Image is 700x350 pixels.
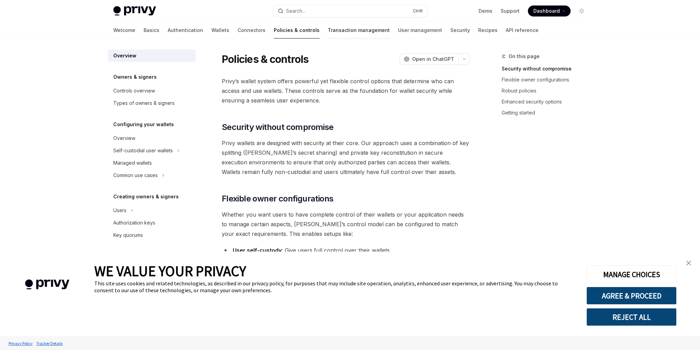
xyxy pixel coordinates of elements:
button: Open in ChatGPT [399,53,458,65]
div: Controls overview [113,87,155,95]
div: Overview [113,134,135,142]
a: Tracker Details [34,337,64,349]
span: Open in ChatGPT [412,56,454,63]
button: MANAGE CHOICES [586,265,677,283]
a: User management [398,22,442,39]
a: Key quorums [108,229,196,241]
a: Enhanced security options [502,96,593,107]
span: Dashboard [533,8,560,14]
div: Types of owners & signers [113,99,175,107]
span: Security without compromise [222,122,334,133]
img: light logo [113,6,156,16]
div: Self-custodial user wallets [113,146,173,155]
span: Privy’s wallet system offers powerful yet flexible control options that determine who can access ... [222,76,470,105]
h5: Creating owners & signers [113,193,179,201]
a: Basics [144,22,159,39]
a: Types of owners & signers [108,97,196,109]
button: Toggle dark mode [576,6,587,17]
img: close banner [686,261,691,265]
a: Flexible owner configurations [502,74,593,85]
a: Recipes [478,22,498,39]
a: Support [501,8,520,14]
span: Whether you want users to have complete control of their wallets or your application needs to man... [222,210,470,239]
div: This site uses cookies and related technologies, as described in our privacy policy, for purposes... [94,280,576,294]
div: Common use cases [113,171,158,179]
a: Dashboard [528,6,571,17]
a: Security without compromise [502,63,593,74]
h5: Owners & signers [113,73,157,81]
a: Security [450,22,470,39]
strong: User self-custody [233,247,282,254]
span: Flexible owner configurations [222,193,334,204]
button: AGREE & PROCEED [586,287,677,305]
a: close banner [682,256,696,270]
button: Search...CtrlK [273,5,427,17]
a: Wallets [211,22,229,39]
a: Policies & controls [274,22,320,39]
div: Key quorums [113,231,143,239]
h5: Configuring your wallets [113,120,174,129]
div: Managed wallets [113,159,152,167]
h1: Policies & controls [222,53,309,65]
a: Getting started [502,107,593,118]
a: Overview [108,50,196,62]
button: REJECT ALL [586,308,677,326]
a: Welcome [113,22,135,39]
span: WE VALUE YOUR PRIVACY [94,262,246,280]
a: API reference [506,22,539,39]
a: Privacy Policy [7,337,34,349]
span: Ctrl K [413,8,423,14]
span: Privy wallets are designed with security at their core. Our approach uses a combination of key sp... [222,138,470,177]
a: Authentication [168,22,203,39]
a: Managed wallets [108,157,196,169]
div: Authorization keys [113,219,155,227]
a: Connectors [238,22,265,39]
div: Users [113,206,126,215]
li: : Give users full control over their wallets. [222,245,470,255]
a: Transaction management [328,22,390,39]
a: Authorization keys [108,217,196,229]
img: company logo [10,270,84,299]
a: Controls overview [108,85,196,97]
div: Overview [113,52,136,60]
span: On this page [509,52,540,61]
div: Search... [286,7,305,15]
a: Demo [479,8,492,14]
a: Robust policies [502,85,593,96]
a: Overview [108,132,196,144]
